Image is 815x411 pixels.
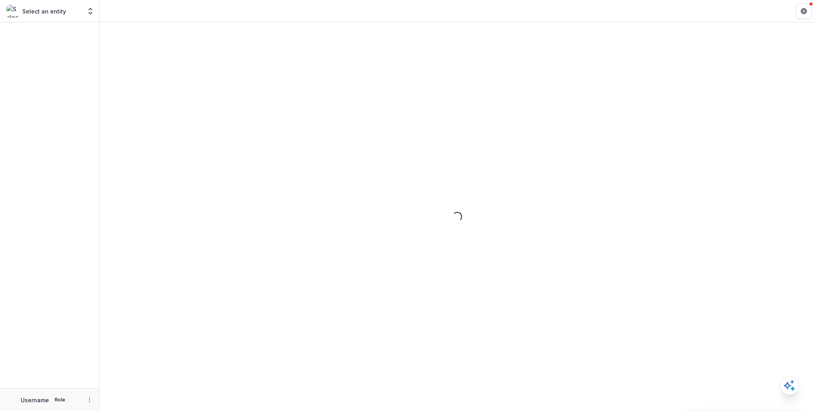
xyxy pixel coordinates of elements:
img: Select an entity [6,5,19,17]
p: Username [21,396,49,404]
button: More [85,395,94,405]
button: Open AI Assistant [780,376,799,395]
button: Get Help [796,3,812,19]
p: Select an entity [22,7,66,16]
p: Role [52,396,68,403]
button: Open entity switcher [85,3,96,19]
